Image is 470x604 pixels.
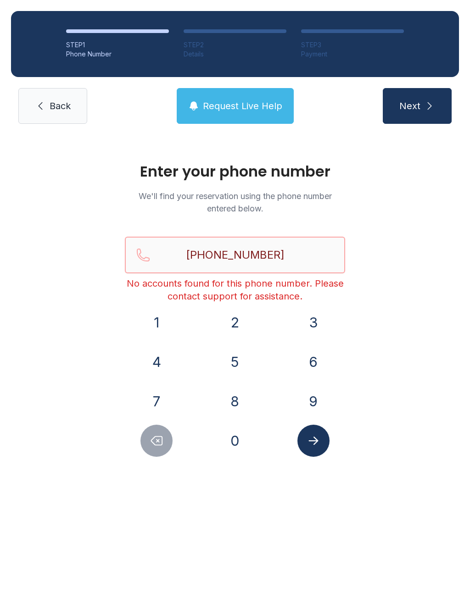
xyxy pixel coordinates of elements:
[203,100,282,112] span: Request Live Help
[219,425,251,457] button: 0
[219,306,251,338] button: 2
[140,385,173,417] button: 7
[297,425,330,457] button: Submit lookup form
[219,385,251,417] button: 8
[140,306,173,338] button: 1
[125,190,345,215] p: We'll find your reservation using the phone number entered below.
[301,40,404,50] div: STEP 3
[66,40,169,50] div: STEP 1
[184,40,286,50] div: STEP 2
[297,346,330,378] button: 6
[301,50,404,59] div: Payment
[297,306,330,338] button: 3
[297,385,330,417] button: 9
[50,100,71,112] span: Back
[125,164,345,179] h1: Enter your phone number
[184,50,286,59] div: Details
[140,346,173,378] button: 4
[66,50,169,59] div: Phone Number
[125,237,345,273] input: Reservation phone number
[140,425,173,457] button: Delete number
[399,100,420,112] span: Next
[219,346,251,378] button: 5
[125,277,345,303] div: No accounts found for this phone number. Please contact support for assistance.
